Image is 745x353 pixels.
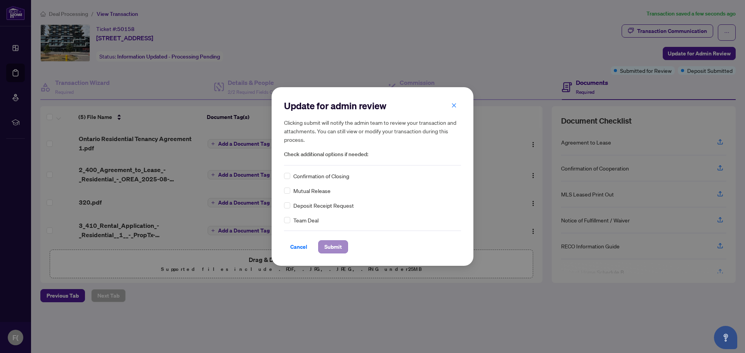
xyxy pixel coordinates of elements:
button: Open asap [714,326,737,349]
span: Check additional options if needed: [284,150,461,159]
span: close [451,103,457,108]
span: Team Deal [293,216,319,224]
button: Submit [318,240,348,253]
button: Cancel [284,240,314,253]
span: Cancel [290,241,307,253]
h2: Update for admin review [284,100,461,112]
h5: Clicking submit will notify the admin team to review your transaction and attachments. You can st... [284,118,461,144]
span: Deposit Receipt Request [293,201,354,210]
span: Confirmation of Closing [293,172,349,180]
span: Submit [324,241,342,253]
span: Mutual Release [293,186,331,195]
